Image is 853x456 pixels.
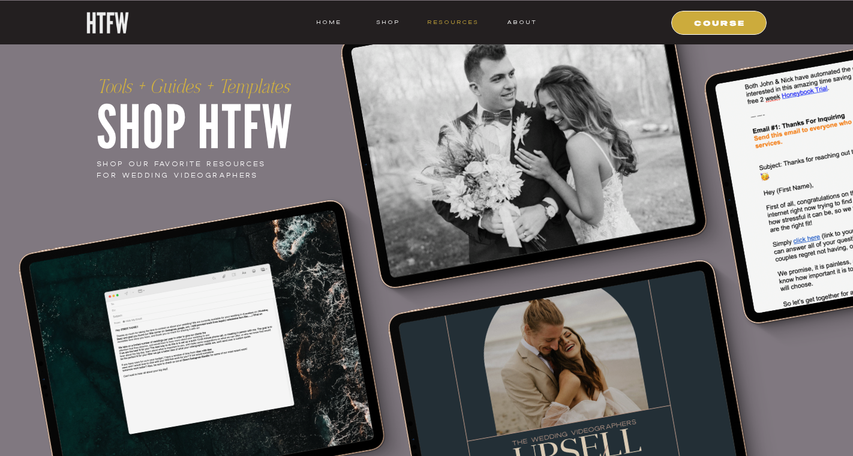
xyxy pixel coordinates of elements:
[97,84,418,153] h1: Shop HTFW
[97,76,409,98] p: Tools + Guides + Templates
[97,158,289,182] p: shop our favorite resources for wedding videographers
[423,17,479,28] a: resources
[364,17,412,28] a: shop
[506,17,537,28] a: ABOUT
[316,17,341,28] a: HOME
[679,17,761,28] a: COURSE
